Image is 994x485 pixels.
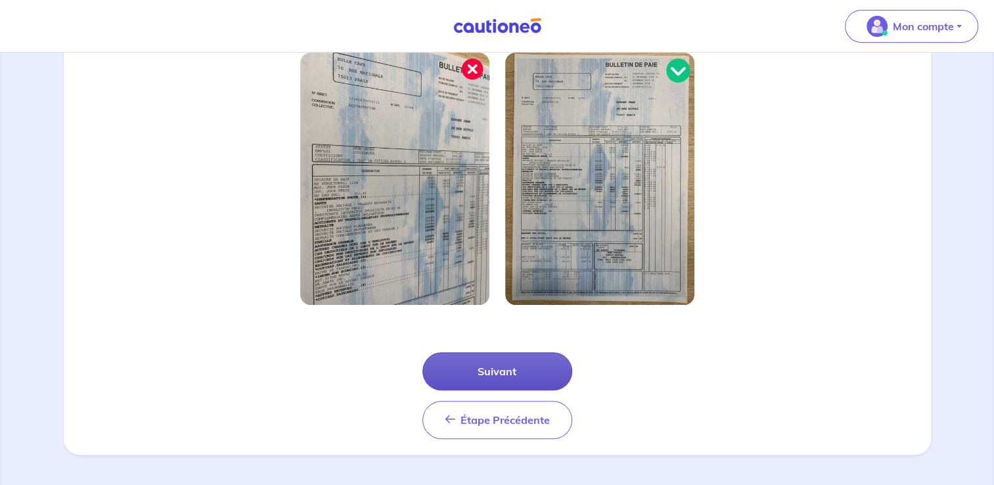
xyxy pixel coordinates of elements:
[505,53,694,305] img: Image bien cadrée 2
[845,10,978,43] button: illu_account_valid_menu.svgMon compte
[300,53,489,305] img: Image bien cadrée 1
[422,352,572,390] button: Suivant
[448,18,547,34] img: Cautioneo
[893,18,954,34] p: Mon compte
[867,16,888,37] img: illu_account_valid_menu.svg
[422,401,572,439] button: Étape Précédente
[461,413,550,427] span: Étape Précédente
